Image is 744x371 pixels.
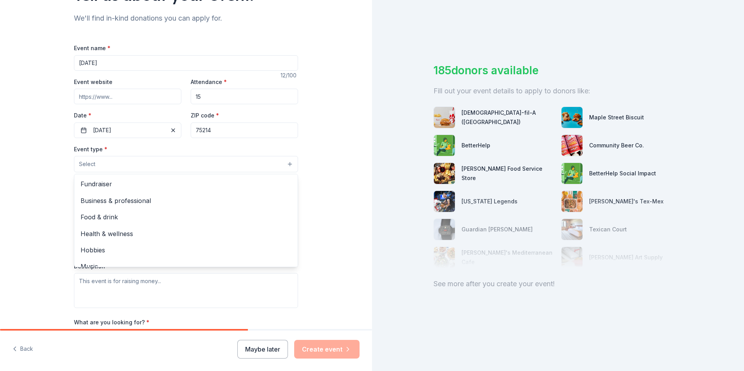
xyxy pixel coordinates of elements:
span: Food & drink [81,212,291,222]
span: Fundraiser [81,179,291,189]
span: Music [81,261,291,271]
span: Business & professional [81,196,291,206]
div: Select [74,174,298,267]
span: Hobbies [81,245,291,255]
button: Select [74,156,298,172]
span: Health & wellness [81,229,291,239]
span: Select [79,159,95,169]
